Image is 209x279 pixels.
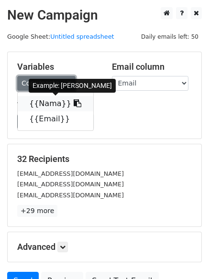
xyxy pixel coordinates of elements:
iframe: Chat Widget [161,233,209,279]
div: Example: [PERSON_NAME] [29,79,116,93]
h2: New Campaign [7,7,202,23]
a: {{Email}} [18,111,93,127]
small: [EMAIL_ADDRESS][DOMAIN_NAME] [17,170,124,177]
small: Google Sheet: [7,33,114,40]
span: Daily emails left: 50 [138,32,202,42]
small: [EMAIL_ADDRESS][DOMAIN_NAME] [17,181,124,188]
h5: Advanced [17,242,192,252]
a: +29 more [17,205,57,217]
small: [EMAIL_ADDRESS][DOMAIN_NAME] [17,192,124,199]
a: Daily emails left: 50 [138,33,202,40]
h5: Variables [17,62,98,72]
a: {{Nama}} [18,96,93,111]
a: Untitled spreadsheet [50,33,114,40]
a: Copy/paste... [17,76,76,91]
h5: 32 Recipients [17,154,192,164]
h5: Email column [112,62,192,72]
